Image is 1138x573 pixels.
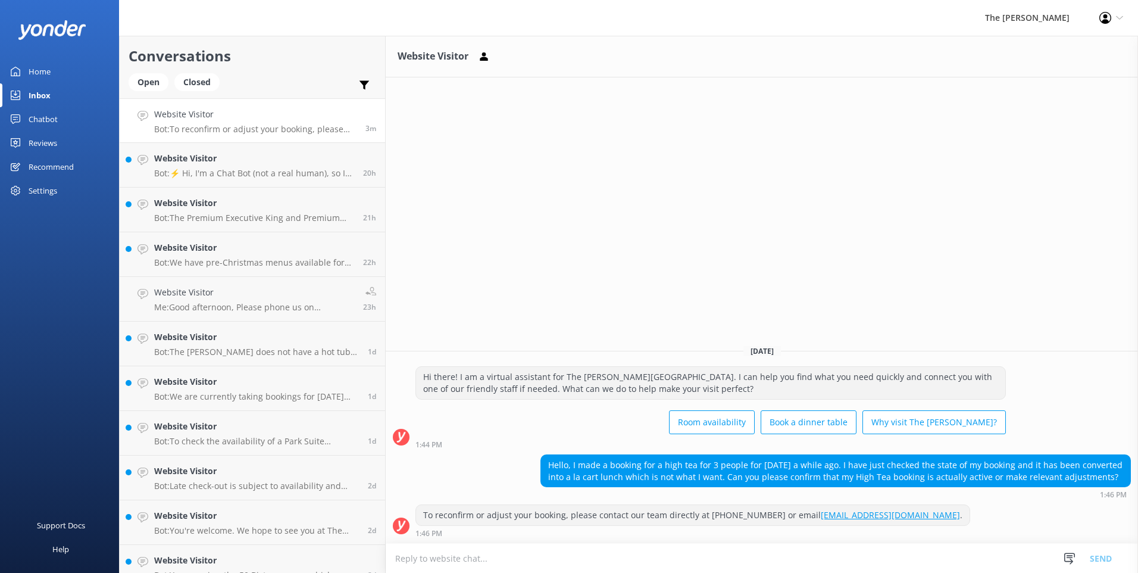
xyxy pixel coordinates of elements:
[415,440,1006,449] div: Oct 10 2025 01:44pm (UTC +13:00) Pacific/Auckland
[416,367,1005,398] div: Hi there! I am a virtual assistant for The [PERSON_NAME][GEOGRAPHIC_DATA]. I can help you find wh...
[154,197,354,210] h4: Website Visitor
[129,45,376,67] h2: Conversations
[154,347,359,357] p: Bot: The [PERSON_NAME] does not have a hot tub or spa on-site. However, the Park Suites offer a s...
[174,73,220,91] div: Closed
[821,509,960,521] a: [EMAIL_ADDRESS][DOMAIN_NAME]
[120,277,385,322] a: Website VisitorMe:Good afternoon, Please phone us on [PHONE_NUMBER] and we can sort all of the ab...
[154,331,359,344] h4: Website Visitor
[120,188,385,232] a: Website VisitorBot:The Premium Executive King and Premium Executive Twin rooms both have a size o...
[368,391,376,401] span: Oct 08 2025 10:00pm (UTC +13:00) Pacific/Auckland
[154,481,359,491] p: Bot: Late check-out is subject to availability and may incur day charges after 11:00am. Please co...
[398,49,468,64] h3: Website Visitor
[120,322,385,366] a: Website VisitorBot:The [PERSON_NAME] does not have a hot tub or spa on-site. However, the Park Su...
[154,286,354,299] h4: Website Visitor
[154,302,354,313] p: Me: Good afternoon, Please phone us on [PHONE_NUMBER] and we can sort all of the above questions ...
[120,143,385,188] a: Website VisitorBot:⚡ Hi, I'm a Chat Bot (not a real human), so I don't have all the answers. I do...
[37,513,85,537] div: Support Docs
[52,537,69,561] div: Help
[29,83,51,107] div: Inbox
[368,347,376,357] span: Oct 09 2025 12:34pm (UTC +13:00) Pacific/Auckland
[363,168,376,178] span: Oct 09 2025 05:02pm (UTC +13:00) Pacific/Auckland
[29,155,74,179] div: Recommend
[368,436,376,446] span: Oct 08 2025 08:52pm (UTC +13:00) Pacific/Auckland
[129,73,168,91] div: Open
[120,456,385,500] a: Website VisitorBot:Late check-out is subject to availability and may incur day charges after 11:0...
[365,123,376,133] span: Oct 10 2025 01:46pm (UTC +13:00) Pacific/Auckland
[120,366,385,411] a: Website VisitorBot:We are currently taking bookings for [DATE] lunch. For inquiries about the men...
[154,465,359,478] h4: Website Visitor
[761,410,856,434] button: Book a dinner table
[120,232,385,277] a: Website VisitorBot:We have pre-Christmas menus available for events, high tea, private dining, an...
[29,131,57,155] div: Reviews
[154,375,359,388] h4: Website Visitor
[363,257,376,267] span: Oct 09 2025 02:51pm (UTC +13:00) Pacific/Auckland
[743,346,781,356] span: [DATE]
[669,410,755,434] button: Room availability
[154,436,359,447] p: Bot: To check the availability of a Park Suite between [DATE] and [DATE], please visit [URL][DOMA...
[154,124,357,135] p: Bot: To reconfirm or adjust your booking, please contact our team directly at [PHONE_NUMBER] or e...
[363,213,376,223] span: Oct 09 2025 04:42pm (UTC +13:00) Pacific/Auckland
[154,554,359,567] h4: Website Visitor
[29,179,57,203] div: Settings
[368,481,376,491] span: Oct 08 2025 01:13pm (UTC +13:00) Pacific/Auckland
[154,391,359,402] p: Bot: We are currently taking bookings for [DATE] lunch. For inquiries about the menu or to make a...
[154,420,359,433] h4: Website Visitor
[154,241,354,254] h4: Website Visitor
[416,505,970,525] div: To reconfirm or adjust your booking, please contact our team directly at [PHONE_NUMBER] or email .
[29,60,51,83] div: Home
[415,530,442,537] strong: 1:46 PM
[129,75,174,88] a: Open
[154,152,354,165] h4: Website Visitor
[415,441,442,449] strong: 1:44 PM
[154,509,359,522] h4: Website Visitor
[154,525,359,536] p: Bot: You're welcome. We hope to see you at The [PERSON_NAME][GEOGRAPHIC_DATA] soon.
[120,500,385,545] a: Website VisitorBot:You're welcome. We hope to see you at The [PERSON_NAME][GEOGRAPHIC_DATA] soon.2d
[368,525,376,535] span: Oct 08 2025 11:31am (UTC +13:00) Pacific/Auckland
[363,302,376,312] span: Oct 09 2025 02:21pm (UTC +13:00) Pacific/Auckland
[120,98,385,143] a: Website VisitorBot:To reconfirm or adjust your booking, please contact our team directly at [PHON...
[154,257,354,268] p: Bot: We have pre-Christmas menus available for events, high tea, private dining, and in 50 Bistro...
[540,490,1131,499] div: Oct 10 2025 01:46pm (UTC +13:00) Pacific/Auckland
[18,20,86,40] img: yonder-white-logo.png
[862,410,1006,434] button: Why visit The [PERSON_NAME]?
[154,213,354,223] p: Bot: The Premium Executive King and Premium Executive Twin rooms both have a size of 29.3 square ...
[29,107,58,131] div: Chatbot
[154,108,357,121] h4: Website Visitor
[541,455,1130,487] div: Hello, I made a booking for a high tea for 3 people for [DATE] a while ago. I have just checked t...
[154,168,354,179] p: Bot: ⚡ Hi, I'm a Chat Bot (not a real human), so I don't have all the answers. I don't have the a...
[1100,491,1127,499] strong: 1:46 PM
[415,529,970,537] div: Oct 10 2025 01:46pm (UTC +13:00) Pacific/Auckland
[120,411,385,456] a: Website VisitorBot:To check the availability of a Park Suite between [DATE] and [DATE], please vi...
[174,75,226,88] a: Closed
